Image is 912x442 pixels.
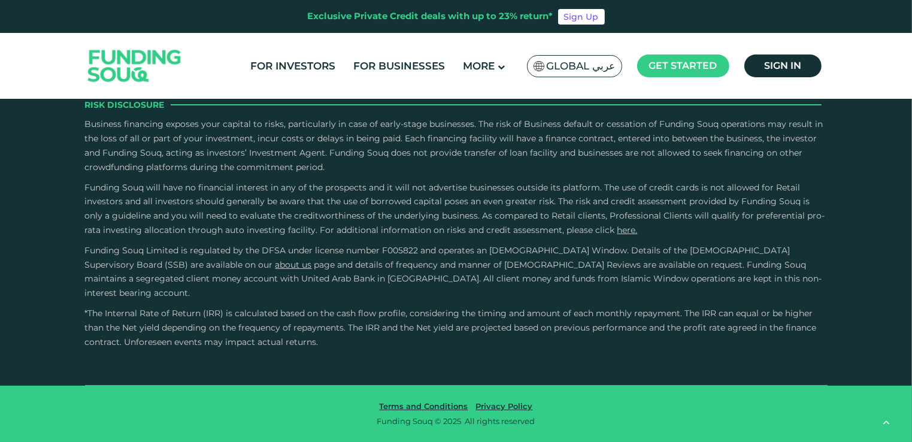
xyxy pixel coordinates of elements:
[85,307,828,349] p: *The Internal Rate of Return (IRR) is calculated based on the cash flow profile, considering the ...
[463,60,495,72] span: More
[308,10,553,23] div: Exclusive Private Credit deals with up to 23% return*
[744,55,822,77] a: Sign in
[465,416,535,426] span: All rights reserved
[314,259,335,270] span: page
[534,61,544,71] img: SA Flag
[275,259,312,270] a: About Us
[873,409,900,436] button: back
[377,416,442,426] span: Funding Souq ©
[350,56,448,76] a: For Businesses
[377,401,471,411] a: Terms and Conditions
[85,98,165,111] span: Risk Disclosure
[617,225,638,235] a: here.
[85,182,825,235] span: Funding Souq will have no financial interest in any of the prospects and it will not advertise bu...
[558,9,605,25] a: Sign Up
[444,416,462,426] span: 2025
[764,60,801,71] span: Sign in
[547,59,616,73] span: Global عربي
[85,117,828,174] p: Business financing exposes your capital to risks, particularly in case of early-stage businesses....
[247,56,338,76] a: For Investors
[85,245,790,270] span: Funding Souq Limited is regulated by the DFSA under license number F005822 and operates an [DEMOG...
[85,259,822,299] span: and details of frequency and manner of [DEMOGRAPHIC_DATA] Reviews are available on request. Fundi...
[473,401,536,411] a: Privacy Policy
[649,60,717,71] span: Get started
[76,36,193,96] img: Logo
